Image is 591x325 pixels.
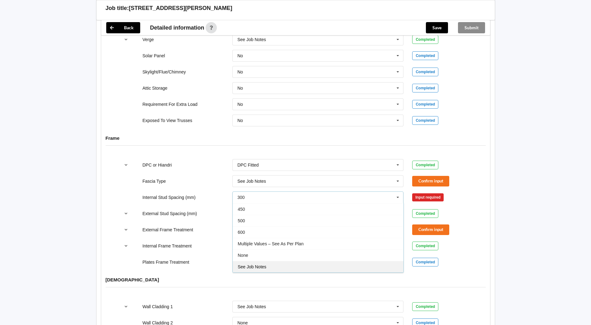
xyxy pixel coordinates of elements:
[238,264,266,269] span: See Job Notes
[106,135,486,141] h4: Frame
[237,70,243,74] div: No
[142,211,197,216] label: External Stud Spacing (mm)
[142,227,193,232] label: External Frame Treatment
[412,116,438,125] div: Completed
[237,179,266,183] div: See Job Notes
[106,22,140,33] button: Back
[142,260,189,265] label: Plates Frame Treatment
[412,84,438,92] div: Completed
[412,51,438,60] div: Completed
[142,102,198,107] label: Requirement For Extra Load
[237,37,266,42] div: See Job Notes
[237,163,259,167] div: DPC Fitted
[238,207,245,212] span: 450
[142,86,167,91] label: Attic Storage
[142,162,172,167] label: DPC or Hiandri
[142,69,186,74] label: Skylight/Flue/Chimney
[237,54,243,58] div: No
[412,242,438,250] div: Completed
[120,159,132,171] button: reference-toggle
[237,321,248,325] div: None
[120,224,132,235] button: reference-toggle
[237,304,266,309] div: See Job Notes
[120,34,132,45] button: reference-toggle
[237,86,243,90] div: No
[412,35,438,44] div: Completed
[142,243,192,248] label: Internal Frame Treatment
[120,240,132,252] button: reference-toggle
[238,218,245,223] span: 500
[412,258,438,266] div: Completed
[237,102,243,106] div: No
[129,5,232,12] h3: [STREET_ADDRESS][PERSON_NAME]
[120,208,132,219] button: reference-toggle
[120,301,132,312] button: reference-toggle
[412,68,438,76] div: Completed
[237,118,243,123] div: No
[142,53,165,58] label: Solar Panel
[150,25,204,31] span: Detailed information
[412,302,438,311] div: Completed
[238,241,303,246] span: Multiple Values – See As Per Plan
[238,253,248,258] span: None
[238,230,245,235] span: 600
[412,193,444,201] div: Input required
[142,118,192,123] label: Exposed To View Trusses
[142,195,195,200] label: Internal Stud Spacing (mm)
[412,224,449,235] button: Confirm input
[412,100,438,109] div: Completed
[106,5,129,12] h3: Job title:
[106,277,486,283] h4: [DEMOGRAPHIC_DATA]
[412,176,449,186] button: Confirm input
[142,304,173,309] label: Wall Cladding 1
[142,37,154,42] label: Verge
[426,22,448,33] button: Save
[142,179,166,184] label: Fascia Type
[412,161,438,169] div: Completed
[412,209,438,218] div: Completed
